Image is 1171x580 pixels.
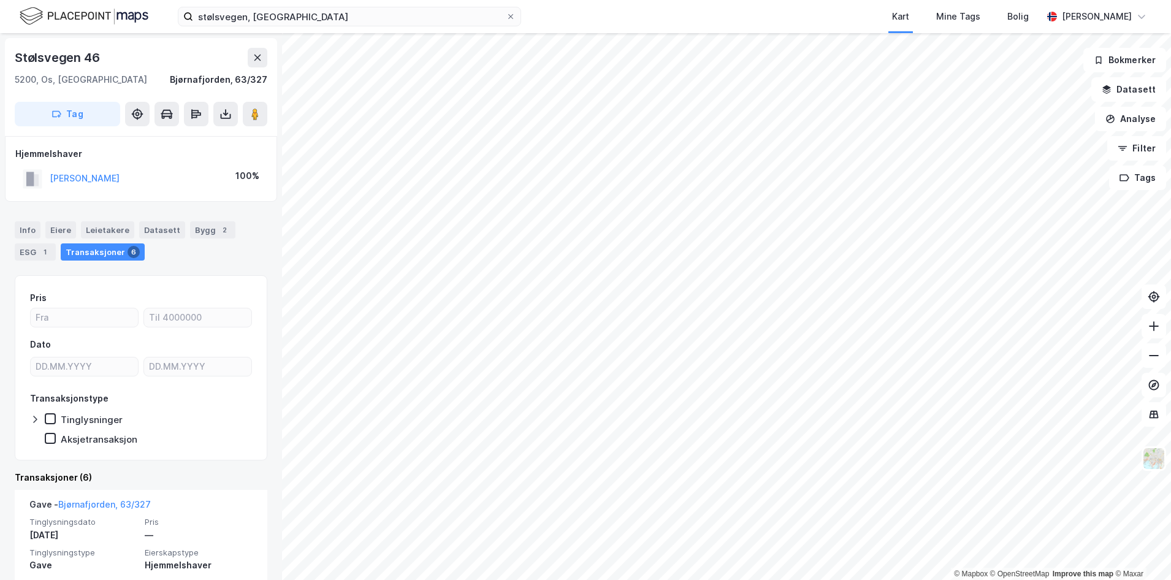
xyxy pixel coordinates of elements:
div: 100% [235,169,259,183]
div: Pris [30,291,47,305]
button: Filter [1107,136,1166,161]
button: Datasett [1091,77,1166,102]
div: 2 [218,224,231,236]
div: Transaksjonstype [30,391,109,406]
div: Bolig [1007,9,1029,24]
div: Info [15,221,40,238]
button: Tag [15,102,120,126]
div: 6 [128,246,140,258]
input: DD.MM.YYYY [31,357,138,376]
div: Gave - [29,497,151,517]
div: Eiere [45,221,76,238]
div: Kontrollprogram for chat [1110,521,1171,580]
div: ESG [15,243,56,261]
a: Improve this map [1053,570,1113,578]
a: Bjørnafjorden, 63/327 [58,499,151,509]
button: Tags [1109,166,1166,190]
span: Eierskapstype [145,548,253,558]
div: 1 [39,246,51,258]
div: Bygg [190,221,235,238]
div: Stølsvegen 46 [15,48,102,67]
img: logo.f888ab2527a4732fd821a326f86c7f29.svg [20,6,148,27]
input: Søk på adresse, matrikkel, gårdeiere, leietakere eller personer [193,7,506,26]
input: Til 4000000 [144,308,251,327]
span: Pris [145,517,253,527]
div: — [145,528,253,543]
div: Transaksjoner (6) [15,470,267,485]
span: Tinglysningstype [29,548,137,558]
div: 5200, Os, [GEOGRAPHIC_DATA] [15,72,147,87]
input: DD.MM.YYYY [144,357,251,376]
div: Kart [892,9,909,24]
div: Bjørnafjorden, 63/327 [170,72,267,87]
div: Datasett [139,221,185,238]
div: Gave [29,558,137,573]
input: Fra [31,308,138,327]
iframe: Chat Widget [1110,521,1171,580]
button: Bokmerker [1083,48,1166,72]
a: Mapbox [954,570,988,578]
div: Hjemmelshaver [145,558,253,573]
button: Analyse [1095,107,1166,131]
div: Transaksjoner [61,243,145,261]
a: OpenStreetMap [990,570,1050,578]
div: Dato [30,337,51,352]
div: [DATE] [29,528,137,543]
div: [PERSON_NAME] [1062,9,1132,24]
span: Tinglysningsdato [29,517,137,527]
img: Z [1142,447,1165,470]
div: Hjemmelshaver [15,147,267,161]
div: Tinglysninger [61,414,123,425]
div: Mine Tags [936,9,980,24]
div: Aksjetransaksjon [61,433,137,445]
div: Leietakere [81,221,134,238]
